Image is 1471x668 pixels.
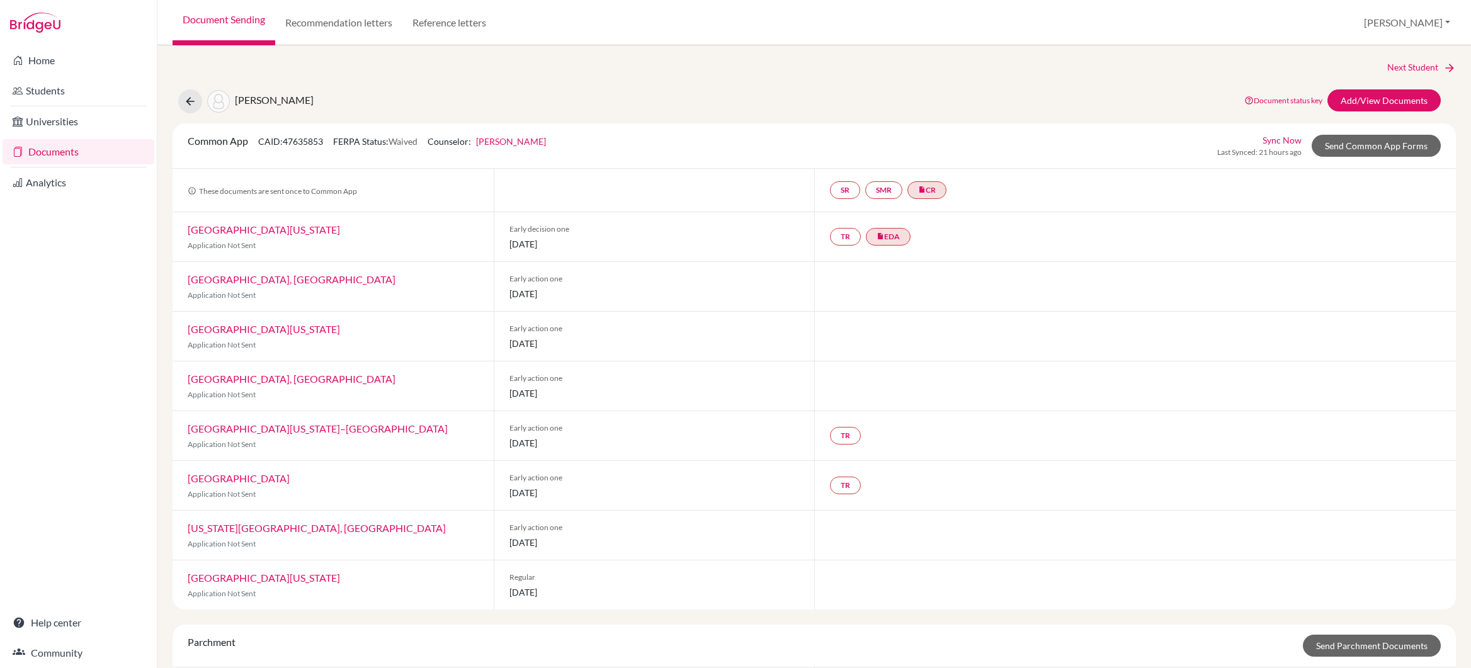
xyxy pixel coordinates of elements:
a: Sync Now [1263,133,1302,147]
span: Early action one [509,472,800,484]
span: [DATE] [509,486,800,499]
a: Help center [3,610,154,635]
a: [US_STATE][GEOGRAPHIC_DATA], [GEOGRAPHIC_DATA] [188,522,446,534]
a: SR [830,181,860,199]
a: insert_drive_fileEDA [866,228,911,246]
a: Send Parchment Documents [1303,635,1441,657]
a: TR [830,477,861,494]
a: TR [830,427,861,444]
a: Community [3,640,154,665]
a: Send Common App Forms [1312,135,1441,157]
a: Universities [3,109,154,134]
span: Application Not Sent [188,589,256,598]
span: [DATE] [509,337,800,350]
span: These documents are sent once to Common App [188,186,357,196]
a: [GEOGRAPHIC_DATA][US_STATE] [188,224,340,235]
span: Application Not Sent [188,290,256,300]
span: [DATE] [509,387,800,400]
a: Analytics [3,170,154,195]
a: SMR [865,181,902,199]
span: Common App [188,135,248,147]
span: FERPA Status: [333,136,417,147]
a: Students [3,78,154,103]
a: Home [3,48,154,73]
span: Waived [389,136,417,147]
a: [GEOGRAPHIC_DATA][US_STATE] [188,572,340,584]
a: [GEOGRAPHIC_DATA] [188,472,290,484]
span: [DATE] [509,536,800,549]
button: [PERSON_NAME] [1358,11,1456,35]
a: Next Student [1387,60,1456,74]
span: Early action one [509,323,800,334]
a: Document status key [1244,96,1322,105]
a: [GEOGRAPHIC_DATA], [GEOGRAPHIC_DATA] [188,273,395,285]
img: Bridge-U [10,13,60,33]
span: Regular [509,572,800,583]
a: [GEOGRAPHIC_DATA][US_STATE] [188,323,340,335]
a: insert_drive_fileCR [907,181,946,199]
span: Early action one [509,373,800,384]
span: Parchment [188,636,236,648]
span: [DATE] [509,237,800,251]
span: Early action one [509,273,800,285]
a: Add/View Documents [1327,89,1441,111]
span: Application Not Sent [188,390,256,399]
span: CAID: 47635853 [258,136,323,147]
i: insert_drive_file [918,186,926,193]
span: Application Not Sent [188,340,256,349]
a: [PERSON_NAME] [476,136,546,147]
span: Early action one [509,522,800,533]
span: Application Not Sent [188,539,256,548]
a: [GEOGRAPHIC_DATA], [GEOGRAPHIC_DATA] [188,373,395,385]
span: [DATE] [509,287,800,300]
a: TR [830,228,861,246]
span: [PERSON_NAME] [235,94,314,106]
a: [GEOGRAPHIC_DATA][US_STATE]–[GEOGRAPHIC_DATA] [188,422,448,434]
i: insert_drive_file [877,232,884,240]
span: Early action one [509,422,800,434]
span: Application Not Sent [188,439,256,449]
span: Application Not Sent [188,489,256,499]
span: Last Synced: 21 hours ago [1217,147,1302,158]
span: Application Not Sent [188,241,256,250]
span: Early decision one [509,224,800,235]
a: Documents [3,139,154,164]
span: [DATE] [509,586,800,599]
span: Counselor: [428,136,546,147]
span: [DATE] [509,436,800,450]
